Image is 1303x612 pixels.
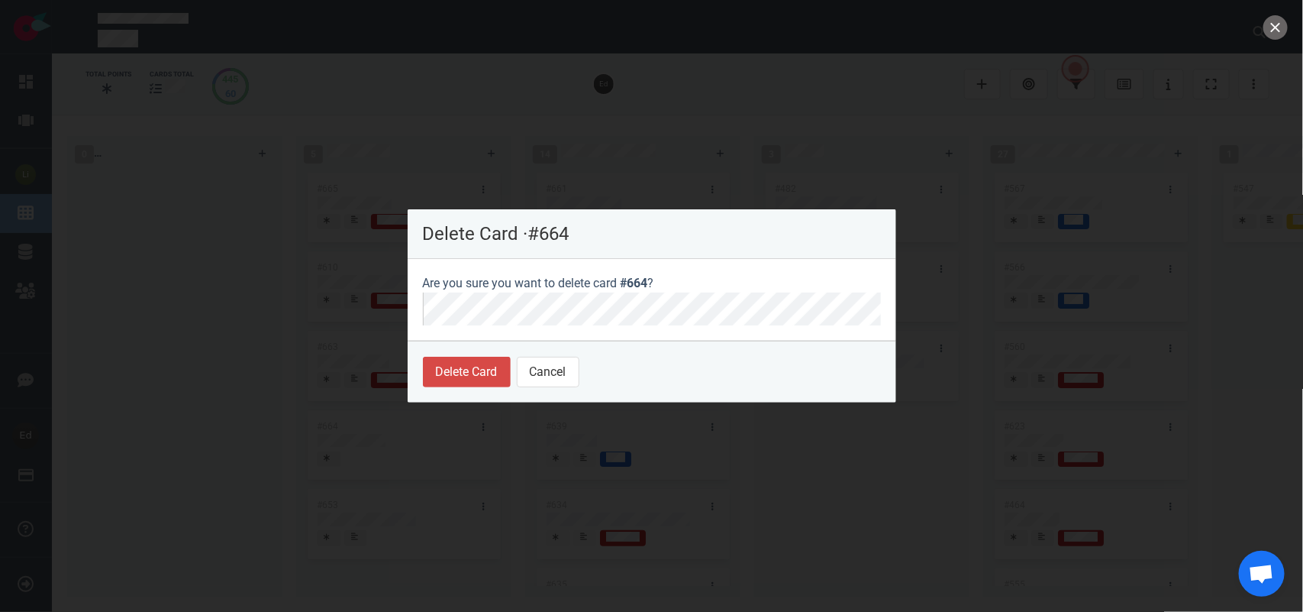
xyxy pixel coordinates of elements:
section: Are you sure you want to delete card ? [408,259,896,342]
button: Cancel [517,357,579,387]
p: Delete Card · #664 [423,225,881,243]
button: Delete Card [423,357,511,387]
div: Aprire la chat [1239,551,1285,597]
button: close [1263,15,1288,40]
span: #664 [621,276,648,290]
